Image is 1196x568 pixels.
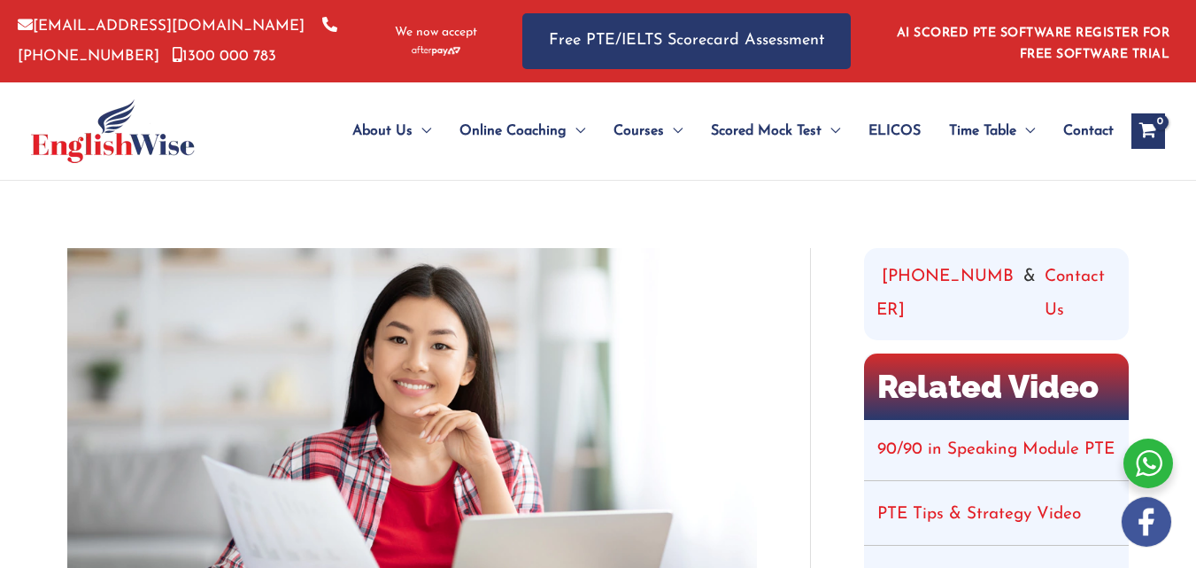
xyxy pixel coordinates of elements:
a: 1300 000 783 [173,49,276,64]
a: [PHONE_NUMBER] [18,19,337,63]
span: Time Table [949,100,1016,162]
span: Menu Toggle [567,100,585,162]
a: ELICOS [854,100,935,162]
div: & [876,261,1116,328]
aside: Header Widget 1 [886,12,1178,70]
a: Contact Us [1045,261,1115,328]
a: View Shopping Cart, empty [1131,113,1165,149]
a: Time TableMenu Toggle [935,100,1049,162]
a: [EMAIL_ADDRESS][DOMAIN_NAME] [18,19,305,34]
a: 90/90 in Speaking Module PTE [877,441,1115,458]
a: About UsMenu Toggle [338,100,445,162]
span: Scored Mock Test [711,100,822,162]
img: cropped-ew-logo [31,99,195,163]
span: Menu Toggle [413,100,431,162]
a: CoursesMenu Toggle [599,100,697,162]
img: Afterpay-Logo [412,46,460,56]
nav: Site Navigation: Main Menu [310,100,1114,162]
span: About Us [352,100,413,162]
span: Menu Toggle [1016,100,1035,162]
img: white-facebook.png [1122,497,1171,547]
h2: Related Video [864,354,1129,419]
a: AI SCORED PTE SOFTWARE REGISTER FOR FREE SOFTWARE TRIAL [897,27,1170,61]
span: Courses [613,100,664,162]
span: Menu Toggle [664,100,683,162]
a: [PHONE_NUMBER] [876,261,1015,328]
span: Contact [1063,100,1114,162]
span: Online Coaching [459,100,567,162]
a: Scored Mock TestMenu Toggle [697,100,854,162]
span: Menu Toggle [822,100,840,162]
span: We now accept [395,24,477,42]
span: ELICOS [868,100,921,162]
a: Free PTE/IELTS Scorecard Assessment [522,13,851,69]
a: Online CoachingMenu Toggle [445,100,599,162]
a: Contact [1049,100,1114,162]
a: PTE Tips & Strategy Video [877,506,1081,523]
